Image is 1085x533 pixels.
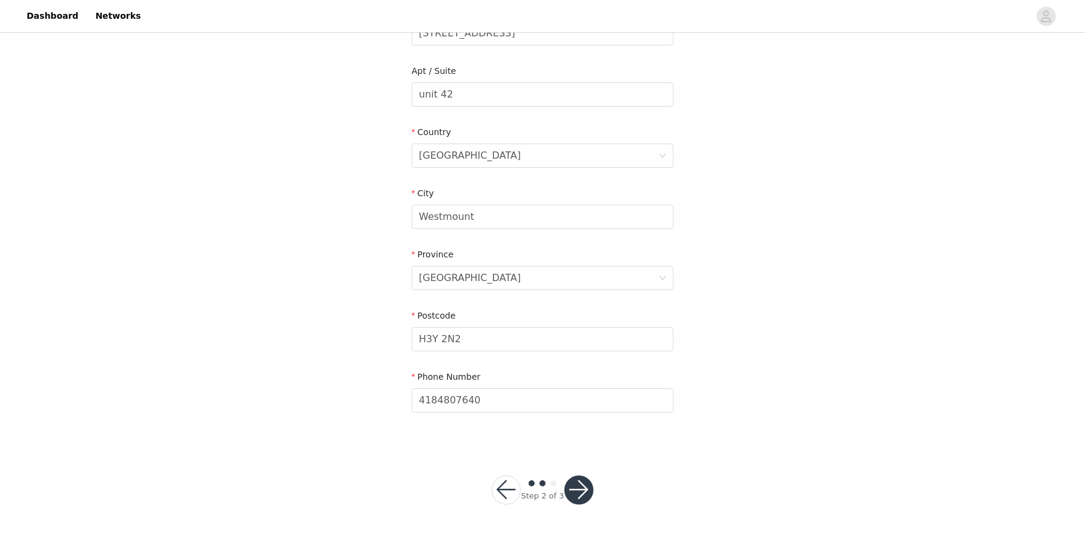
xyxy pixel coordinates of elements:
[419,266,521,290] div: Quebec
[419,144,521,167] div: Canada
[412,66,456,76] label: Apt / Suite
[412,188,434,198] label: City
[412,127,451,137] label: Country
[659,274,666,283] i: icon: down
[88,2,148,30] a: Networks
[1040,7,1052,26] div: avatar
[521,490,564,502] div: Step 2 of 3
[659,152,666,161] i: icon: down
[412,372,481,382] label: Phone Number
[412,250,453,259] label: Province
[19,2,85,30] a: Dashboard
[412,311,456,320] label: Postcode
